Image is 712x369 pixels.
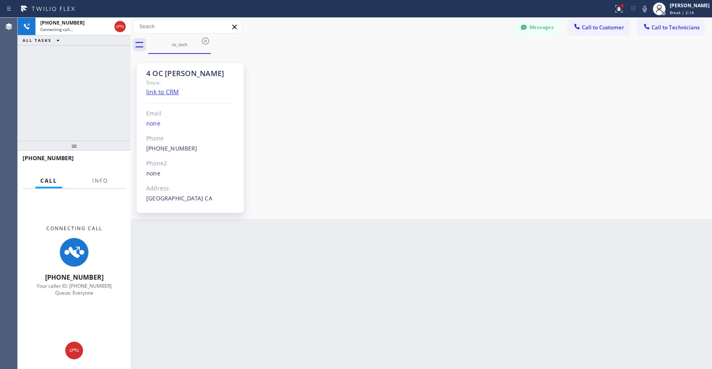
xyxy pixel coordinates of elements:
[133,20,241,33] input: Search
[146,159,235,168] div: Phone2
[639,3,650,14] button: Mute
[114,21,126,32] button: Hang up
[515,20,560,35] button: Messages
[40,177,57,184] span: Call
[582,24,624,31] span: Call to Customer
[670,10,694,15] span: Break | 2:14
[652,24,700,31] span: Call to Technicians
[670,2,710,9] div: [PERSON_NAME]
[146,109,235,118] div: Email
[35,173,62,189] button: Call
[18,35,68,45] button: ALL TASKS
[146,119,235,128] div: none
[146,194,235,203] div: [GEOGRAPHIC_DATA] CA
[23,37,52,43] span: ALL TASKS
[146,184,235,193] div: Address
[92,177,108,184] span: Info
[37,282,112,296] span: Your caller ID: [PHONE_NUMBER] Queue: Everyone
[45,273,104,282] span: [PHONE_NUMBER]
[40,19,85,26] span: [PHONE_NUMBER]
[146,169,235,178] div: none
[65,342,83,359] button: Hang up
[637,20,704,35] button: Call to Technicians
[40,27,73,32] span: Connecting call…
[146,88,179,96] a: link to CRM
[146,69,235,78] div: 4 OC [PERSON_NAME]
[149,41,210,47] div: to_tech
[146,144,197,152] a: [PHONE_NUMBER]
[46,225,102,232] span: Connecting Call
[87,173,113,189] button: Info
[146,134,235,143] div: Phone
[146,78,235,87] div: Since:
[23,154,74,162] span: [PHONE_NUMBER]
[568,20,629,35] button: Call to Customer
